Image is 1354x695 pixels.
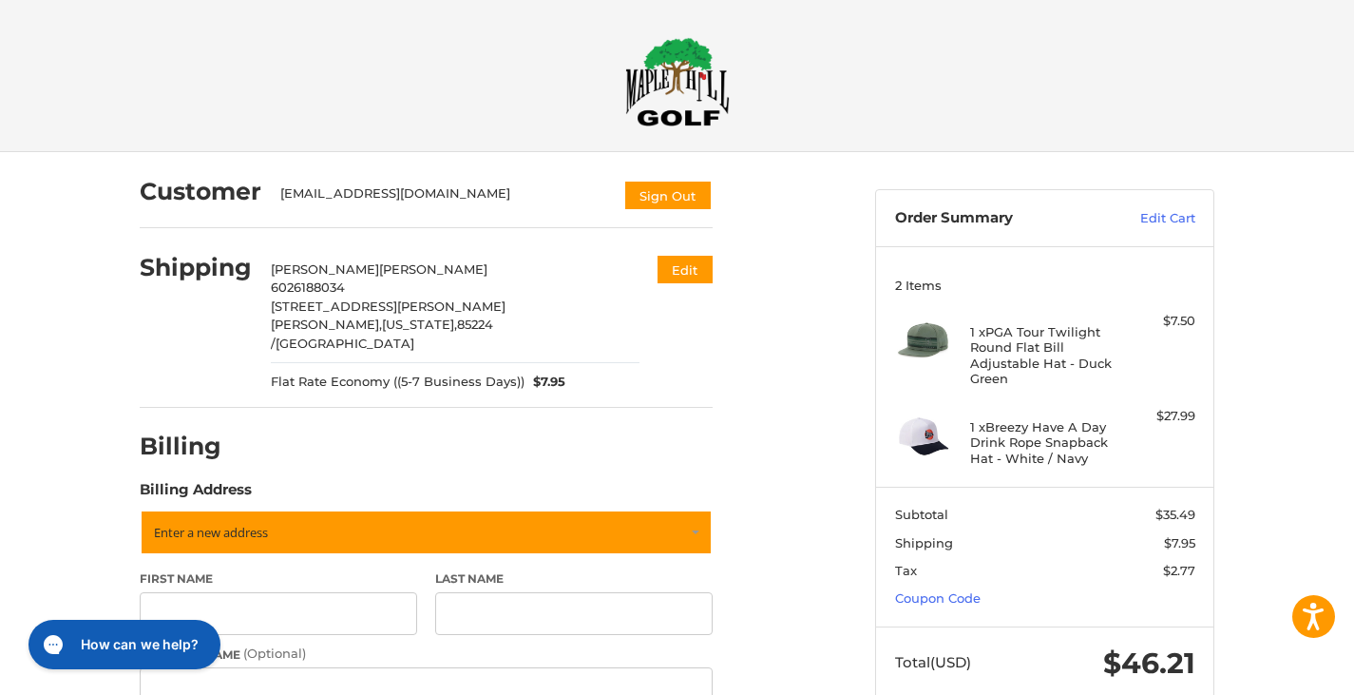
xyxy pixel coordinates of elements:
[154,524,268,541] span: Enter a new address
[895,563,917,578] span: Tax
[140,510,713,555] a: Enter or select a different address
[970,419,1116,466] h4: 1 x Breezy Have A Day Drink Rope Snapback Hat - White / Navy
[271,373,524,392] span: Flat Rate Economy ((5-7 Business Days))
[140,253,252,282] h2: Shipping
[140,177,261,206] h2: Customer
[19,613,226,676] iframe: Gorgias live chat messenger
[271,317,493,351] span: 85224 /
[1155,507,1195,522] span: $35.49
[895,209,1099,228] h3: Order Summary
[271,280,345,295] span: 6026188034
[895,535,953,550] span: Shipping
[1120,312,1195,331] div: $7.50
[623,180,713,211] button: Sign Out
[271,261,379,277] span: [PERSON_NAME]
[1164,535,1195,550] span: $7.95
[1099,209,1195,228] a: Edit Cart
[970,324,1116,386] h4: 1 x PGA Tour Twilight Round Flat Bill Adjustable Hat - Duck Green
[895,278,1195,293] h3: 2 Items
[524,373,566,392] span: $7.95
[1120,407,1195,426] div: $27.99
[140,479,252,510] legend: Billing Address
[280,184,605,211] div: [EMAIL_ADDRESS][DOMAIN_NAME]
[271,317,382,332] span: [PERSON_NAME],
[895,507,948,522] span: Subtotal
[271,299,505,314] span: [STREET_ADDRESS][PERSON_NAME]
[140,645,713,664] label: Company Name
[379,261,487,277] span: [PERSON_NAME]
[435,570,713,588] label: Last Name
[243,646,306,661] small: (Optional)
[140,570,417,588] label: First Name
[1163,563,1195,578] span: $2.77
[140,432,251,461] h2: Billing
[658,256,713,283] button: Edit
[895,590,981,606] a: Coupon Code
[382,317,457,332] span: [US_STATE],
[625,37,730,126] img: Maple Hill Golf
[276,336,414,351] span: [GEOGRAPHIC_DATA]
